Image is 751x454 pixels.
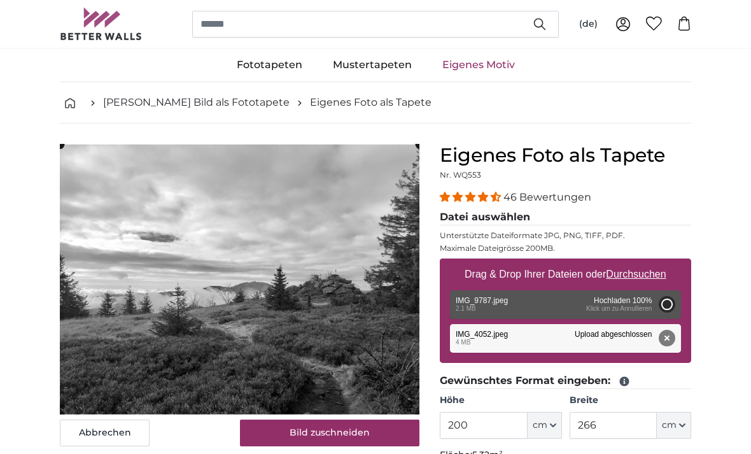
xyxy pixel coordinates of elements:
[460,262,671,287] label: Drag & Drop Ihrer Dateien oder
[570,394,691,407] label: Breite
[427,48,530,82] a: Eigenes Motiv
[440,170,481,180] span: Nr. WQ553
[60,8,143,40] img: Betterwalls
[440,373,691,389] legend: Gewünschtes Format eingeben:
[60,82,691,124] nav: breadcrumbs
[657,412,691,439] button: cm
[662,419,677,432] span: cm
[103,95,290,110] a: [PERSON_NAME] Bild als Fototapete
[503,191,591,203] span: 46 Bewertungen
[440,191,503,203] span: 4.37 stars
[440,231,691,241] p: Unterstützte Dateiformate JPG, PNG, TIFF, PDF.
[440,243,691,253] p: Maximale Dateigrösse 200MB.
[440,209,691,225] legend: Datei auswählen
[440,144,691,167] h1: Eigenes Foto als Tapete
[310,95,432,110] a: Eigenes Foto als Tapete
[240,420,420,446] button: Bild zuschneiden
[221,48,318,82] a: Fototapeten
[569,13,608,36] button: (de)
[607,269,666,280] u: Durchsuchen
[318,48,427,82] a: Mustertapeten
[533,419,547,432] span: cm
[60,420,150,446] button: Abbrechen
[528,412,562,439] button: cm
[440,394,561,407] label: Höhe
